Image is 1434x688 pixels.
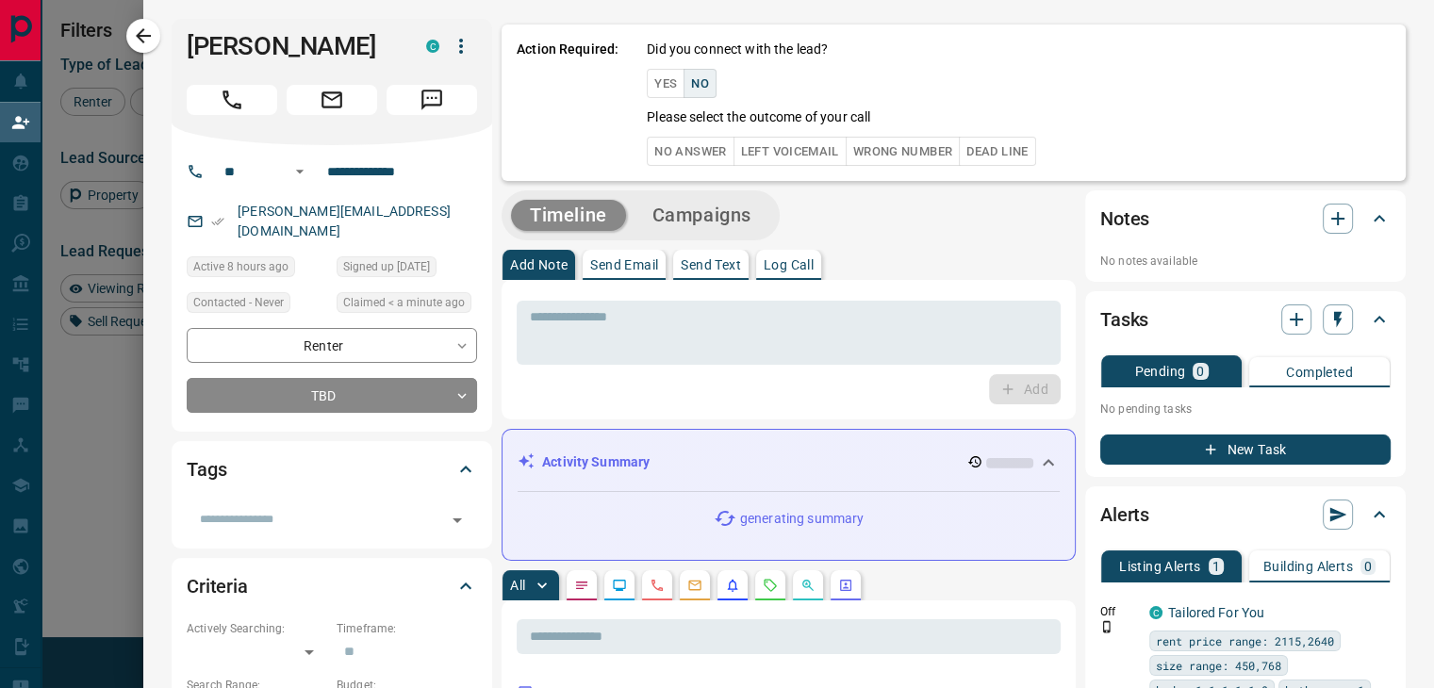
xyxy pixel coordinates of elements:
[1100,500,1149,530] h2: Alerts
[800,578,816,593] svg: Opportunities
[687,578,702,593] svg: Emails
[1212,560,1220,573] p: 1
[647,137,733,166] button: No Answer
[1100,196,1391,241] div: Notes
[1263,560,1353,573] p: Building Alerts
[1119,560,1201,573] p: Listing Alerts
[426,40,439,53] div: condos.ca
[1134,365,1185,378] p: Pending
[1100,395,1391,423] p: No pending tasks
[725,578,740,593] svg: Listing Alerts
[1100,603,1138,620] p: Off
[387,85,477,115] span: Message
[574,578,589,593] svg: Notes
[634,200,770,231] button: Campaigns
[740,509,864,529] p: generating summary
[838,578,853,593] svg: Agent Actions
[193,293,284,312] span: Contacted - Never
[1149,606,1162,619] div: condos.ca
[517,40,618,166] p: Action Required:
[1100,492,1391,537] div: Alerts
[763,578,778,593] svg: Requests
[518,445,1060,480] div: Activity Summary
[510,579,525,592] p: All
[959,137,1035,166] button: Dead Line
[187,571,248,601] h2: Criteria
[193,257,288,276] span: Active 8 hours ago
[1100,297,1391,342] div: Tasks
[211,215,224,228] svg: Email Verified
[684,69,717,98] button: No
[187,31,398,61] h1: [PERSON_NAME]
[444,507,470,533] button: Open
[287,85,377,115] span: Email
[1286,366,1353,379] p: Completed
[187,85,277,115] span: Call
[288,160,311,183] button: Open
[187,447,477,492] div: Tags
[650,578,665,593] svg: Calls
[542,452,650,472] p: Activity Summary
[1100,253,1391,270] p: No notes available
[187,378,477,413] div: TBD
[187,328,477,363] div: Renter
[681,258,741,271] p: Send Text
[510,258,568,271] p: Add Note
[647,40,828,59] p: Did you connect with the lead?
[647,69,684,98] button: Yes
[590,258,658,271] p: Send Email
[1100,434,1391,465] button: New Task
[337,620,477,637] p: Timeframe:
[1168,605,1264,620] a: Tailored For You
[187,454,226,484] h2: Tags
[187,564,477,609] div: Criteria
[764,258,814,271] p: Log Call
[511,200,626,231] button: Timeline
[733,137,847,166] button: Left Voicemail
[187,256,327,283] div: Mon Aug 18 2025
[238,204,451,238] a: [PERSON_NAME][EMAIL_ADDRESS][DOMAIN_NAME]
[343,257,430,276] span: Signed up [DATE]
[647,107,870,127] p: Please select the outcome of your call
[1100,620,1113,633] svg: Push Notification Only
[337,256,477,283] div: Wed Feb 19 2020
[343,293,465,312] span: Claimed < a minute ago
[612,578,627,593] svg: Lead Browsing Activity
[187,620,327,637] p: Actively Searching:
[1156,631,1334,650] span: rent price range: 2115,2640
[1196,365,1204,378] p: 0
[337,292,477,319] div: Mon Aug 18 2025
[846,137,960,166] button: Wrong Number
[1156,656,1281,675] span: size range: 450,768
[1364,560,1372,573] p: 0
[1100,204,1149,234] h2: Notes
[1100,304,1148,335] h2: Tasks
